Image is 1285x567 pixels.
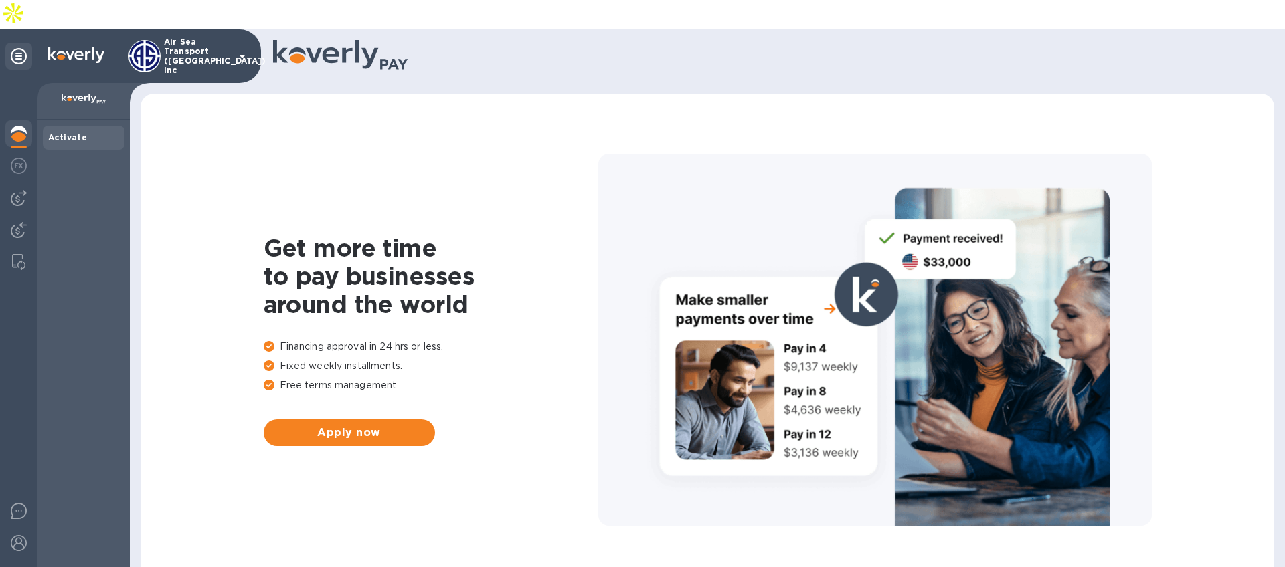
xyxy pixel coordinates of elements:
p: Financing approval in 24 hrs or less. [264,340,598,354]
span: Apply now [274,425,424,441]
button: Apply now [264,419,435,446]
img: Logo [48,47,104,63]
h1: Get more time to pay businesses around the world [264,234,598,318]
p: Free terms management. [264,378,598,392]
p: Air Sea Transport ([GEOGRAPHIC_DATA]) Inc [164,37,231,75]
b: Activate [48,132,87,142]
div: Unpin categories [5,43,32,70]
img: Foreign exchange [11,158,27,174]
p: Fixed weekly installments. [264,359,598,373]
